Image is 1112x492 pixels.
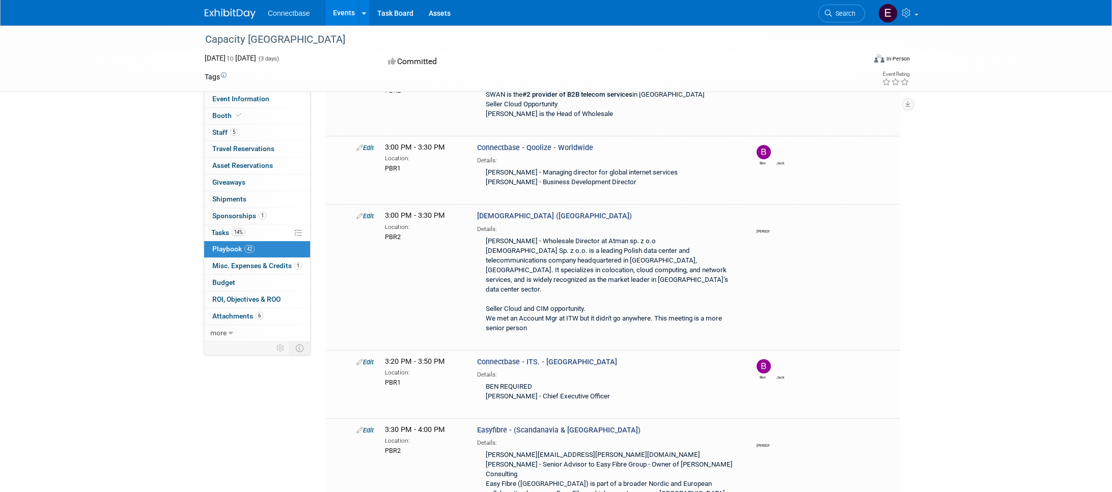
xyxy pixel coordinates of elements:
[294,262,302,270] span: 1
[477,426,641,435] span: Easyfibre - (Scandanavia & [GEOGRAPHIC_DATA])
[385,221,462,231] div: Location:
[774,145,789,159] img: Jack Davey
[204,191,310,208] a: Shipments
[204,158,310,174] a: Asset Reservations
[212,195,246,203] span: Shipments
[205,54,256,62] span: [DATE] [DATE]
[212,245,255,253] span: Playbook
[356,426,374,434] a: Edit
[477,379,739,406] div: BEN REQUIRED [PERSON_NAME] - Chief Executive Officer
[204,91,310,107] a: Event Information
[385,435,462,445] div: Location:
[874,54,884,63] img: Format-Inperson.png
[212,95,269,103] span: Event Information
[805,53,910,68] div: Event Format
[385,143,445,152] span: 3:00 PM - 3:30 PM
[230,128,238,136] span: 5
[258,55,279,62] span: (3 days)
[211,228,245,237] span: Tasks
[259,212,266,219] span: 1
[385,377,462,387] div: PBR1
[886,55,910,63] div: In-Person
[774,359,789,373] img: Jack Davey
[204,258,310,274] a: Misc. Expenses & Credits1
[477,358,617,366] span: Connectbase - ITS. - [GEOGRAPHIC_DATA]
[356,358,374,366] a: Edit
[212,212,266,220] span: Sponsorships
[477,143,593,152] span: Connectbase - Qoolize - Worldwide
[204,225,310,241] a: Tasks14%
[212,111,243,120] span: Booth
[256,312,263,320] span: 6
[774,373,787,380] div: Jack Davey
[757,159,769,166] div: Ben Edmond
[385,445,462,455] div: PBR2
[272,341,290,355] td: Personalize Event Tab Strip
[477,87,739,123] div: SWAN is the in [GEOGRAPHIC_DATA] Seller Cloud Opportunity [PERSON_NAME] is the Head of Wholesale
[477,234,739,337] div: [PERSON_NAME] - Wholesale Director at Atman sp. z o.o [DEMOGRAPHIC_DATA] Sp. z o.o. is a leading ...
[385,357,445,366] span: 3:20 PM - 3:50 PM
[202,31,850,49] div: Capacity [GEOGRAPHIC_DATA]
[212,144,274,153] span: Travel Reservations
[290,341,311,355] td: Toggle Event Tabs
[385,367,462,377] div: Location:
[268,9,310,17] span: Connectbase
[204,141,310,157] a: Travel Reservations
[385,53,610,71] div: Committed
[385,211,445,220] span: 3:00 PM - 3:30 PM
[205,72,227,82] td: Tags
[232,228,245,236] span: 14%
[477,153,739,165] div: Details:
[212,278,235,286] span: Budget
[204,241,310,257] a: Playbook42
[385,163,462,173] div: PBR1
[757,373,769,380] div: Ben Edmond
[878,4,898,23] img: Edison Smith-Stubbs
[212,312,263,320] span: Attachments
[356,212,374,220] a: Edit
[757,227,769,234] div: John Giblin
[385,153,462,163] div: Location:
[226,54,235,62] span: to
[212,262,302,270] span: Misc. Expenses & Credits
[757,442,769,448] div: John Giblin
[522,91,632,98] b: #2 provider of B2B telecom services
[204,125,310,141] a: Staff5
[204,208,310,224] a: Sponsorships1
[477,436,739,447] div: Details:
[244,245,255,253] span: 42
[477,165,739,191] div: [PERSON_NAME] - Managing director for global internet services [PERSON_NAME] - Business Developme...
[757,427,771,442] img: John Giblin
[205,9,256,19] img: ExhibitDay
[204,275,310,291] a: Budget
[236,112,241,118] i: Booth reservation complete
[832,10,855,17] span: Search
[212,128,238,136] span: Staff
[204,108,310,124] a: Booth
[882,72,909,77] div: Event Rating
[212,161,273,169] span: Asset Reservations
[385,231,462,242] div: PBR2
[210,329,227,337] span: more
[477,212,632,220] span: [DEMOGRAPHIC_DATA] ([GEOGRAPHIC_DATA])
[204,175,310,191] a: Giveaways
[204,308,310,325] a: Attachments6
[204,292,310,308] a: ROI, Objectives & ROO
[204,325,310,341] a: more
[212,295,281,303] span: ROI, Objectives & ROO
[212,178,245,186] span: Giveaways
[757,359,771,373] img: Ben Edmond
[757,213,771,227] img: John Giblin
[477,367,739,379] div: Details:
[477,222,739,234] div: Details:
[356,144,374,152] a: Edit
[757,145,771,159] img: Ben Edmond
[385,425,445,434] span: 3:30 PM - 4:00 PM
[818,5,865,22] a: Search
[774,159,787,166] div: Jack Davey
